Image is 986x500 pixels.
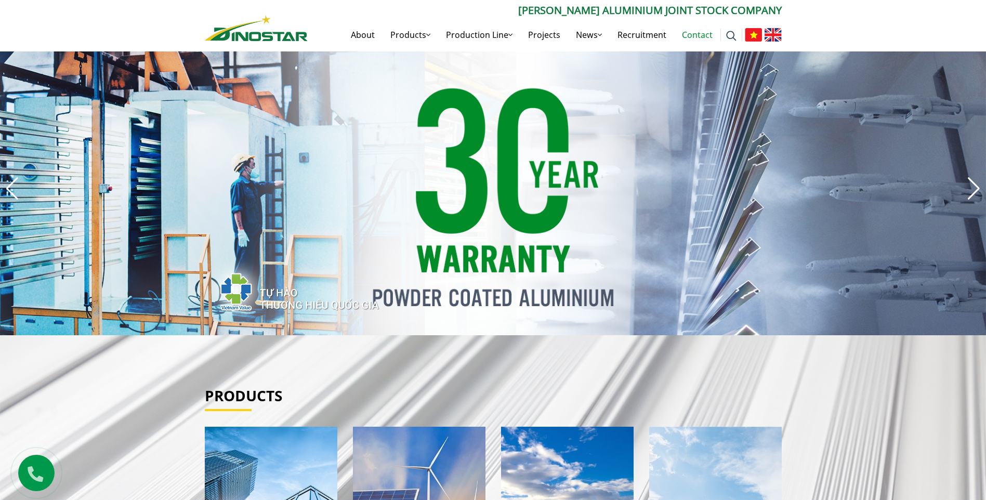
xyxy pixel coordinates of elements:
[308,3,782,18] p: [PERSON_NAME] Aluminium Joint Stock Company
[745,28,762,42] img: Tiếng Việt
[205,386,282,405] a: Products
[343,18,383,51] a: About
[438,18,520,51] a: Production Line
[520,18,568,51] a: Projects
[568,18,610,51] a: News
[610,18,674,51] a: Recruitment
[189,254,380,325] img: thqg
[765,28,782,42] img: English
[5,177,19,200] div: Previous slide
[726,31,737,41] img: search
[967,177,981,200] div: Next slide
[205,15,308,41] img: Nhôm Dinostar
[674,18,720,51] a: Contact
[383,18,438,51] a: Products
[205,13,308,41] a: Nhôm Dinostar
